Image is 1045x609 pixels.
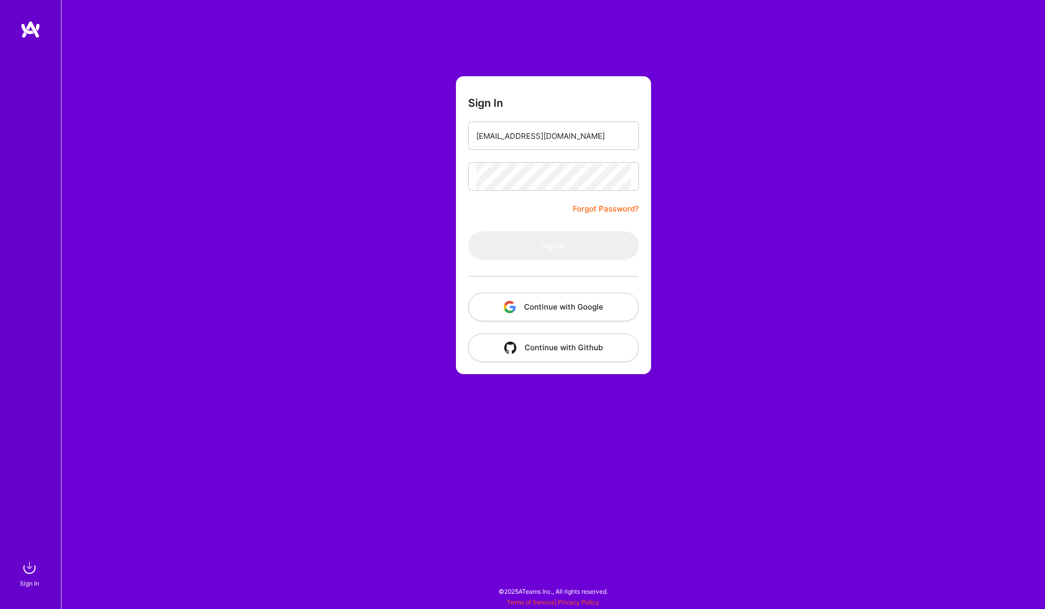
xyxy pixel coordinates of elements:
button: Sign In [468,231,639,260]
input: Email... [476,123,631,149]
img: icon [504,342,516,354]
img: logo [20,20,41,39]
a: Privacy Policy [558,598,599,606]
img: sign in [19,558,40,578]
div: © 2025 ATeams Inc., All rights reserved. [61,578,1045,604]
button: Continue with Google [468,293,639,321]
div: Sign In [20,578,39,589]
h3: Sign In [468,97,503,109]
span: | [507,598,599,606]
a: Terms of Service [507,598,555,606]
a: sign inSign In [21,558,40,589]
img: icon [504,301,516,313]
button: Continue with Github [468,333,639,362]
a: Forgot Password? [573,203,639,215]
